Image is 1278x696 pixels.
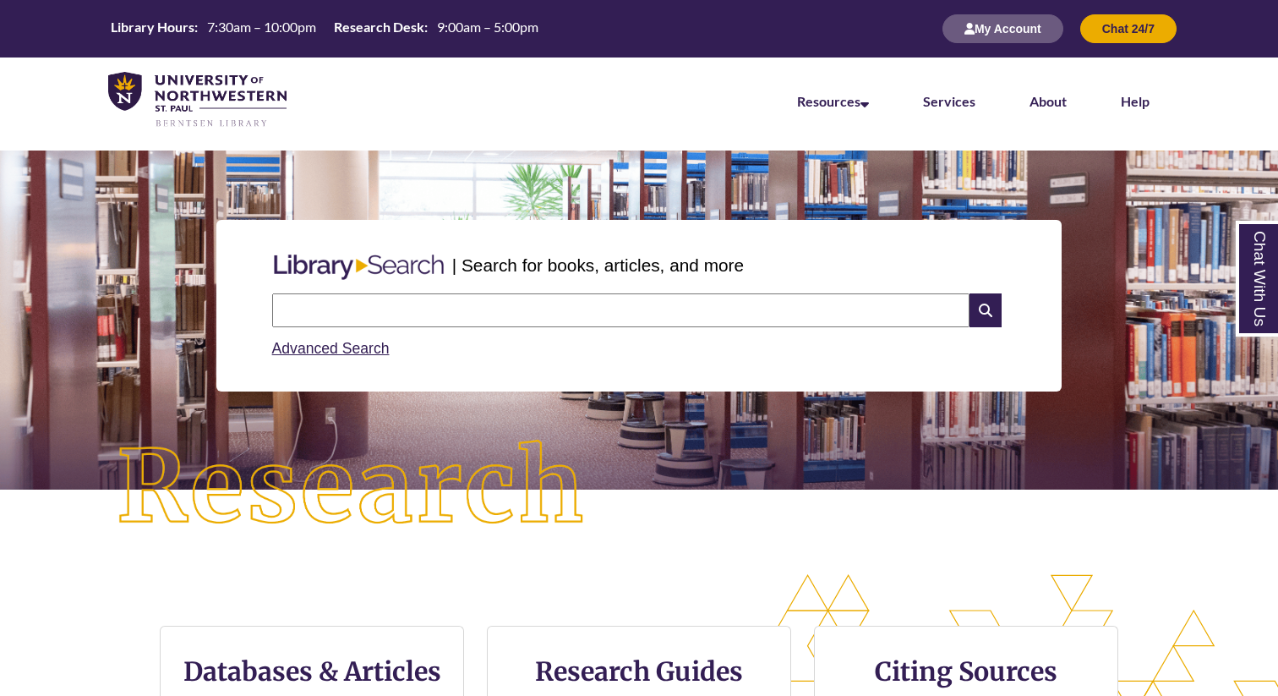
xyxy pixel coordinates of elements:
[1029,93,1067,109] a: About
[863,655,1069,688] h3: Citing Sources
[942,14,1063,43] button: My Account
[104,18,545,39] table: Hours Today
[108,72,287,129] img: UNWSP Library Logo
[265,248,452,287] img: Libary Search
[969,293,1002,327] i: Search
[1080,21,1177,36] a: Chat 24/7
[437,19,538,35] span: 9:00am – 5:00pm
[272,340,390,357] a: Advanced Search
[797,93,869,109] a: Resources
[104,18,545,41] a: Hours Today
[923,93,975,109] a: Services
[207,19,316,35] span: 7:30am – 10:00pm
[64,388,639,588] img: Research
[174,655,450,688] h3: Databases & Articles
[501,655,777,688] h3: Research Guides
[1080,14,1177,43] button: Chat 24/7
[452,252,744,278] p: | Search for books, articles, and more
[942,21,1063,36] a: My Account
[104,18,200,36] th: Library Hours:
[327,18,430,36] th: Research Desk:
[1121,93,1150,109] a: Help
